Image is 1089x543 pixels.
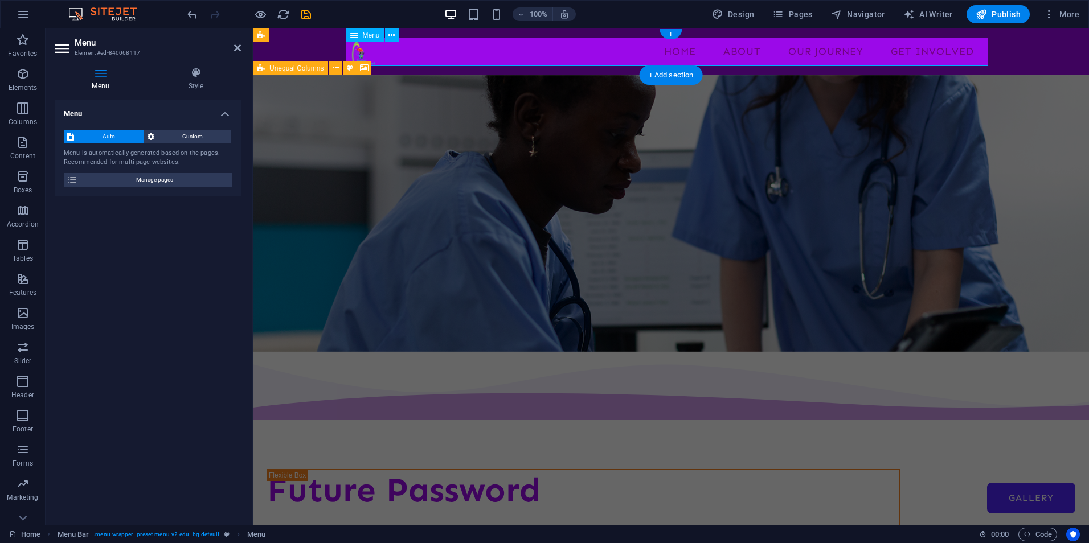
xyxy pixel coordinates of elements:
[903,9,953,20] span: AI Writer
[64,149,232,167] div: Menu is automatically generated based on the pages. Recommended for multi-page websites.
[899,5,957,23] button: AI Writer
[75,48,218,58] h3: Element #ed-840068117
[660,29,682,39] div: +
[991,528,1009,541] span: 00 00
[224,531,230,537] i: This element is a customizable preset
[10,151,35,161] p: Content
[768,5,817,23] button: Pages
[967,5,1030,23] button: Publish
[559,9,570,19] i: On resize automatically adjust zoom level to fit chosen device.
[7,220,39,229] p: Accordion
[55,100,241,121] h4: Menu
[158,130,228,143] span: Custom
[707,5,759,23] button: Design
[64,173,232,187] button: Manage pages
[300,8,313,21] i: Save (Ctrl+S)
[712,9,755,20] span: Design
[58,528,266,541] nav: breadcrumb
[9,528,40,541] a: Click to cancel selection. Double-click to open Pages
[7,493,38,502] p: Marketing
[640,65,703,85] div: + Add section
[11,322,35,331] p: Images
[979,528,1009,541] h6: Session time
[8,49,37,58] p: Favorites
[276,7,290,21] button: reload
[64,130,144,143] button: Auto
[9,83,38,92] p: Elements
[1024,528,1052,541] span: Code
[186,8,199,21] i: Undo: Edit headline (Ctrl+Z)
[513,7,553,21] button: 100%
[976,9,1021,20] span: Publish
[144,130,232,143] button: Custom
[772,9,812,20] span: Pages
[277,8,290,21] i: Reload page
[14,186,32,195] p: Boxes
[9,288,36,297] p: Features
[14,356,32,365] p: Slider
[269,65,324,72] span: Unequal Columns
[1043,9,1079,20] span: More
[77,130,140,143] span: Auto
[530,7,548,21] h6: 100%
[11,390,34,400] p: Header
[13,254,33,263] p: Tables
[9,117,37,126] p: Columns
[1018,528,1057,541] button: Code
[75,38,241,48] h2: Menu
[1066,528,1080,541] button: Usercentrics
[185,7,199,21] button: undo
[65,7,151,21] img: Editor Logo
[151,67,241,91] h4: Style
[253,7,267,21] button: Click here to leave preview mode and continue editing
[1039,5,1084,23] button: More
[707,5,759,23] div: Design (Ctrl+Alt+Y)
[831,9,885,20] span: Navigator
[81,173,228,187] span: Manage pages
[93,528,219,541] span: . menu-wrapper .preset-menu-v2-edu .bg-default
[13,425,33,434] p: Footer
[58,528,89,541] span: Click to select. Double-click to edit
[826,5,890,23] button: Navigator
[247,528,265,541] span: Click to select. Double-click to edit
[299,7,313,21] button: save
[13,459,33,468] p: Forms
[999,530,1001,538] span: :
[363,32,380,39] span: Menu
[55,67,151,91] h4: Menu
